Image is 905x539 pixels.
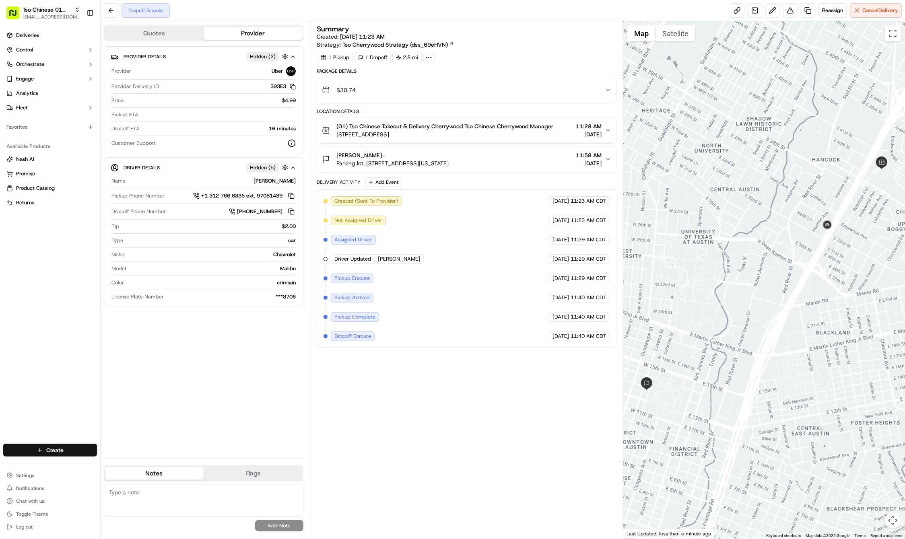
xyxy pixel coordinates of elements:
div: Last Updated: less than a minute ago [623,529,715,539]
span: Returns [16,199,34,206]
span: Provider Delivery ID [111,83,159,90]
input: Got a question? Start typing here... [21,52,145,61]
span: +1 312 766 6835 ext. 97081489 [201,192,282,200]
div: Chevrolet [128,251,296,258]
span: [DATE] [552,197,569,205]
span: Hidden ( 2 ) [250,53,276,60]
button: Map camera controls [885,512,901,529]
button: 393E3 [270,83,296,90]
button: Notifications [3,483,97,494]
span: Pickup Enroute [334,275,370,282]
a: Tso Cherrywood Strategy (dss_69eHVN) [342,41,454,49]
button: Hidden (2) [246,51,290,62]
span: Dropoff Enroute [334,333,371,340]
button: Show street map [627,25,656,41]
span: Create [46,446,64,454]
div: Available Products [3,140,97,153]
div: [PERSON_NAME] [129,177,296,185]
span: [PERSON_NAME] . [336,151,385,159]
button: Provider [204,27,303,40]
span: (01) Tso Chinese Takeout & Delivery Cherrywood Tso Chinese Cherrywood Manager [336,122,553,130]
button: Show satellite imagery [656,25,695,41]
span: [DATE] [552,275,569,282]
span: Map data ©2025 Google [806,533,849,538]
span: Knowledge Base [16,117,62,125]
a: Deliveries [3,29,97,42]
a: 💻API Documentation [65,114,132,128]
span: Reassign [822,7,843,14]
button: Returns [3,196,97,209]
div: Location Details [317,108,617,115]
button: Tso Chinese 01 Cherrywood [23,6,71,14]
a: Open this area in Google Maps (opens a new window) [625,528,652,539]
a: Terms (opens in new tab) [854,533,866,538]
button: Settings [3,470,97,481]
span: [STREET_ADDRESS] [336,130,553,138]
span: Model [111,265,126,272]
button: Promise [3,167,97,180]
a: +1 312 766 6835 ext. 97081489 [193,191,296,200]
div: crimson [127,279,296,286]
span: 11:23 AM CDT [571,217,606,224]
span: Fleet [16,104,28,111]
button: Product Catalog [3,182,97,195]
div: 6 [861,177,871,187]
span: Analytics [16,90,38,97]
span: 11:58 AM [576,151,602,159]
span: Engage [16,75,34,82]
span: API Documentation [76,117,129,125]
span: Driver Updated [334,255,371,263]
button: Orchestrate [3,58,97,71]
button: Notes [105,467,204,480]
span: Driver Details [124,165,160,171]
span: Deliveries [16,32,39,39]
span: Uber [272,68,283,75]
span: [DATE] 11:23 AM [340,33,385,40]
span: Nash AI [16,156,34,163]
span: [DATE] [552,313,569,321]
span: [PHONE_NUMBER] [237,208,282,215]
span: Pickup Arrived [334,294,370,301]
span: Orchestrate [16,61,44,68]
span: Created: [317,33,385,41]
a: Report a map error [870,533,903,538]
div: $2.00 [122,223,296,230]
a: Product Catalog [6,185,94,192]
button: Nash AI [3,153,97,166]
button: [PERSON_NAME] .Parking lot, [STREET_ADDRESS][US_STATE]11:58 AM[DATE] [317,146,616,172]
a: Returns [6,199,94,206]
span: Tso Cherrywood Strategy (dss_69eHVN) [342,41,448,49]
span: [DATE] [552,333,569,340]
span: Price [111,97,124,104]
div: Favorites [3,121,97,134]
span: Name [111,177,126,185]
span: [DATE] [552,217,569,224]
span: Provider Details [124,53,166,60]
span: Control [16,46,33,53]
span: [DATE] [552,236,569,243]
button: Provider DetailsHidden (2) [111,50,297,63]
a: 📗Knowledge Base [5,114,65,128]
a: [PHONE_NUMBER] [229,207,296,216]
span: Tip [111,223,119,230]
button: Fleet [3,101,97,114]
span: 11:40 AM CDT [571,333,606,340]
span: 11:40 AM CDT [571,313,606,321]
span: Cancel Delivery [862,7,898,14]
button: Engage [3,72,97,85]
div: 📗 [8,118,14,124]
h3: Summary [317,25,349,33]
div: Delivery Activity [317,179,361,185]
span: Pickup Complete [334,313,375,321]
div: Package Details [317,68,617,74]
span: Color [111,279,124,286]
span: $4.99 [282,97,296,104]
span: Promise [16,170,35,177]
div: 2.8 mi [392,52,422,63]
span: Toggle Theme [16,511,48,517]
a: Promise [6,170,94,177]
div: Strategy: [317,41,454,49]
span: Chat with us! [16,498,45,504]
button: Add Event [365,177,401,187]
span: Make [111,251,124,258]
